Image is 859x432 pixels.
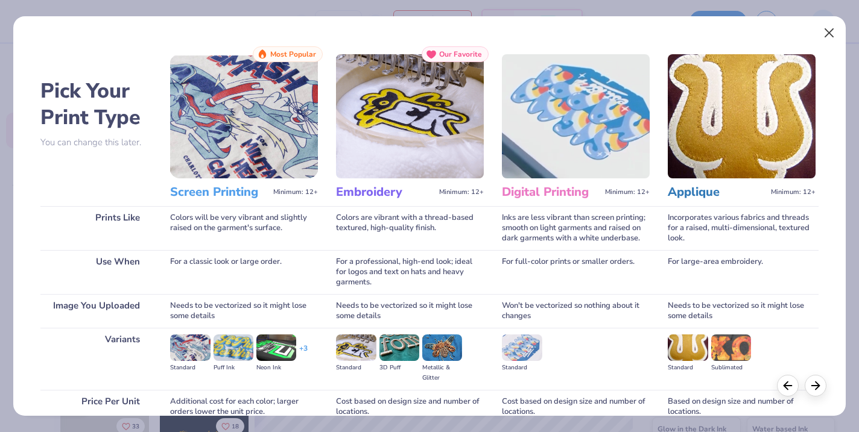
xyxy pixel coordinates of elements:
div: Incorporates various fabrics and threads for a raised, multi-dimensional, textured look. [668,206,816,250]
div: For a professional, high-end look; ideal for logos and text on hats and heavy garments. [336,250,484,294]
h3: Digital Printing [502,184,600,200]
span: Minimum: 12+ [439,188,484,196]
img: Applique [668,54,816,178]
div: Standard [336,363,376,373]
div: Based on design size and number of locations. [668,390,816,424]
div: Neon Ink [256,363,296,373]
div: + 3 [299,343,308,364]
div: Needs to be vectorized so it might lose some details [668,294,816,328]
h2: Pick Your Print Type [40,78,152,131]
div: Use When [40,250,152,294]
div: Inks are less vibrant than screen printing; smooth on light garments and raised on dark garments ... [502,206,650,250]
div: Won't be vectorized so nothing about it changes [502,294,650,328]
img: Standard [668,334,708,361]
div: Standard [170,363,210,373]
div: Metallic & Glitter [422,363,462,383]
p: You can change this later. [40,137,152,148]
div: Variants [40,328,152,390]
div: Cost based on design size and number of locations. [336,390,484,424]
img: Embroidery [336,54,484,178]
div: Standard [668,363,708,373]
div: Needs to be vectorized so it might lose some details [336,294,484,328]
div: Standard [502,363,542,373]
img: Standard [170,334,210,361]
img: 3D Puff [379,334,419,361]
span: Our Favorite [439,50,482,58]
img: Standard [502,334,542,361]
div: Sublimated [711,363,751,373]
div: Price Per Unit [40,390,152,424]
div: Cost based on design size and number of locations. [502,390,650,424]
span: Most Popular [270,50,316,58]
img: Metallic & Glitter [422,334,462,361]
div: 3D Puff [379,363,419,373]
h3: Screen Printing [170,184,268,200]
span: Minimum: 12+ [605,188,650,196]
img: Sublimated [711,334,751,361]
img: Standard [336,334,376,361]
div: Image You Uploaded [40,294,152,328]
div: Additional cost for each color; larger orders lower the unit price. [170,390,318,424]
img: Neon Ink [256,334,296,361]
img: Puff Ink [214,334,253,361]
div: Puff Ink [214,363,253,373]
div: Needs to be vectorized so it might lose some details [170,294,318,328]
img: Digital Printing [502,54,650,178]
div: For full-color prints or smaller orders. [502,250,650,294]
div: Colors will be very vibrant and slightly raised on the garment's surface. [170,206,318,250]
span: Minimum: 12+ [771,188,816,196]
img: Screen Printing [170,54,318,178]
span: Minimum: 12+ [273,188,318,196]
div: Prints Like [40,206,152,250]
div: For a classic look or large order. [170,250,318,294]
div: For large-area embroidery. [668,250,816,294]
h3: Embroidery [336,184,434,200]
button: Close [817,22,840,45]
div: Colors are vibrant with a thread-based textured, high-quality finish. [336,206,484,250]
h3: Applique [668,184,766,200]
